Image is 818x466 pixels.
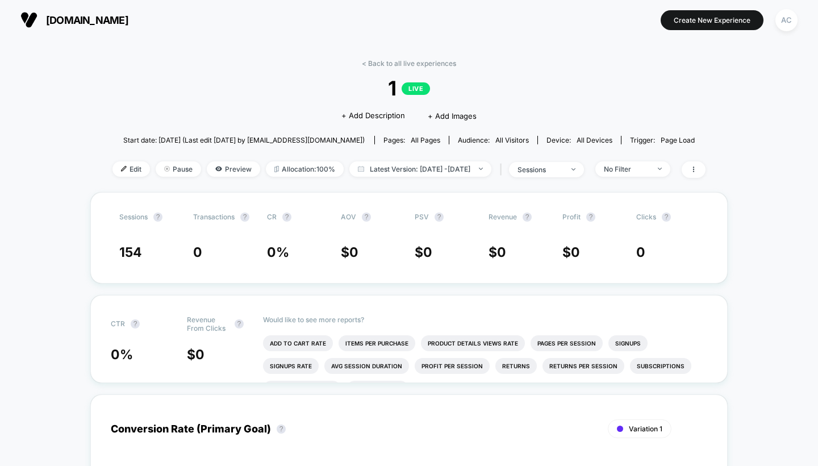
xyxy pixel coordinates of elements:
span: CR [267,213,277,221]
span: Edit [112,161,150,177]
li: Returns [495,358,537,374]
span: $ [341,244,358,260]
span: 1 [142,76,676,100]
a: < Back to all live experiences [362,59,456,68]
img: end [571,168,575,170]
button: ? [523,213,532,222]
span: 0 [636,244,645,260]
span: $ [415,244,432,260]
span: Transactions [193,213,235,221]
li: Profit Per Session [415,358,490,374]
div: No Filter [604,165,649,173]
span: | [497,161,509,178]
span: CTR [111,319,125,328]
span: 0 % [111,347,133,363]
span: $ [187,347,204,363]
button: [DOMAIN_NAME] [17,11,132,29]
li: Items Per Purchase [339,335,415,351]
span: + Add Description [341,110,405,122]
span: Profit [562,213,581,221]
li: Subscriptions Rate [263,381,341,397]
img: calendar [358,166,364,172]
span: 0 [349,244,358,260]
span: [DOMAIN_NAME] [46,14,128,26]
span: Sessions [119,213,148,221]
button: ? [277,425,286,434]
span: 0 [497,244,506,260]
li: Subscriptions [630,358,691,374]
span: Page Load [661,136,695,144]
span: Variation 1 [629,425,662,433]
div: AC [775,9,798,31]
span: AOV [341,213,356,221]
button: ? [131,319,140,328]
button: AC [772,9,801,32]
button: Create New Experience [661,10,763,30]
span: 0 [571,244,580,260]
li: Add To Cart Rate [263,335,333,351]
span: 0 [193,244,202,260]
li: Product Details Views Rate [421,335,525,351]
span: 0 [423,244,432,260]
div: Audience: [458,136,529,144]
li: Signups [608,335,648,351]
img: rebalance [274,166,279,172]
span: Clicks [636,213,656,221]
img: Visually logo [20,11,37,28]
li: Pages Per Session [531,335,603,351]
img: edit [121,166,127,172]
span: $ [562,244,580,260]
img: end [479,168,483,170]
img: end [164,166,170,172]
span: Revenue [489,213,517,221]
span: Revenue From Clicks [187,315,229,332]
span: $ [489,244,506,260]
span: Start date: [DATE] (Last edit [DATE] by [EMAIL_ADDRESS][DOMAIN_NAME]) [123,136,365,144]
span: PSV [415,213,429,221]
button: ? [235,319,244,328]
div: Trigger: [630,136,695,144]
li: Returns Per Session [542,358,624,374]
span: Preview [207,161,260,177]
button: ? [362,213,371,222]
button: ? [282,213,291,222]
span: 0 [195,347,204,363]
div: Pages: [383,136,440,144]
button: ? [586,213,595,222]
p: Would like to see more reports? [263,315,708,324]
button: ? [153,213,162,222]
li: Checkout Rate [347,381,408,397]
li: Signups Rate [263,358,319,374]
button: ? [240,213,249,222]
button: ? [435,213,444,222]
span: all devices [577,136,612,144]
span: Allocation: 100% [266,161,344,177]
span: Pause [156,161,201,177]
div: sessions [517,165,563,174]
span: Device: [537,136,621,144]
span: all pages [411,136,440,144]
button: ? [662,213,671,222]
span: All Visitors [495,136,529,144]
span: 154 [119,244,142,260]
span: Latest Version: [DATE] - [DATE] [349,161,491,177]
img: end [658,168,662,170]
span: + Add Images [428,111,477,120]
p: LIVE [402,82,430,95]
li: Avg Session Duration [324,358,409,374]
span: 0 % [267,244,289,260]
